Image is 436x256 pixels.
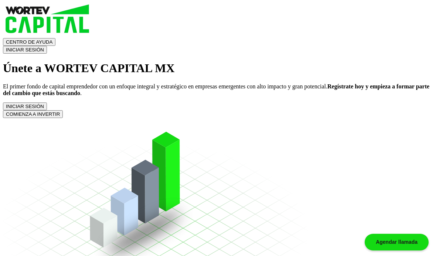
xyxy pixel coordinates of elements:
[3,111,63,117] a: COMIENZA A INVERTIR
[3,38,55,45] a: CENTRO DE AYUDA
[3,110,63,118] button: COMIENZA A INVERTIR
[365,234,429,250] div: Agendar llamada
[3,83,429,96] strong: Regístrate hoy y empieza a formar parte del cambio que estás buscando
[3,46,47,53] a: INICIAR SESIÓN
[3,3,93,37] img: logo_wortev_capital
[3,103,47,109] a: INICIAR SESIÓN
[3,83,433,97] p: El primer fondo de capital emprendedor con un enfoque integral y estratégico en empresas emergent...
[3,102,47,110] button: INICIAR SESIÓN
[3,61,433,75] h1: Únete a WORTEV CAPITAL MX
[3,38,55,46] button: CENTRO DE AYUDA
[3,46,47,54] button: INICIAR SESIÓN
